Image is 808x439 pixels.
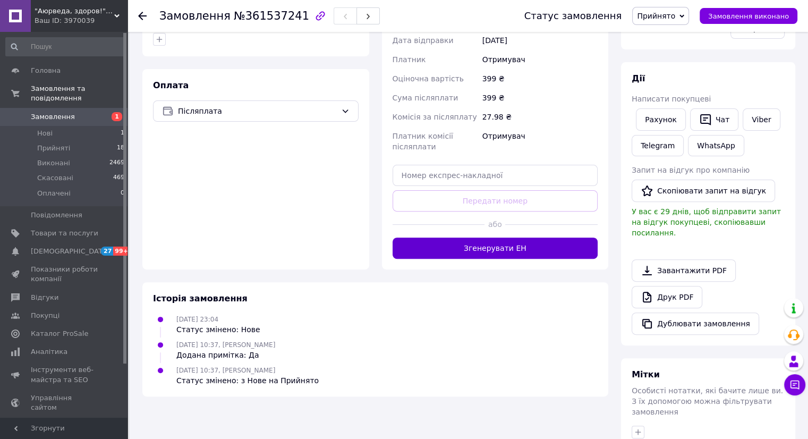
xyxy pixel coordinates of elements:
[178,105,337,117] span: Післяплата
[393,55,426,64] span: Платник
[37,189,71,198] span: Оплачені
[101,247,113,256] span: 27
[393,113,477,121] span: Комісія за післяплату
[31,229,98,238] span: Товари та послуги
[31,66,61,75] span: Головна
[31,311,59,320] span: Покупці
[688,135,744,156] a: WhatsApp
[480,107,600,126] div: 27.98 ₴
[117,143,124,153] span: 18
[393,94,458,102] span: Сума післяплати
[31,365,98,384] span: Інструменти веб-майстра та SEO
[480,88,600,107] div: 399 ₴
[234,10,309,22] span: №361537241
[31,247,109,256] span: [DEMOGRAPHIC_DATA]
[31,293,58,302] span: Відгуки
[113,173,124,183] span: 469
[632,207,781,237] span: У вас є 29 днів, щоб відправити запит на відгук покупцеві, скопіювавши посилання.
[484,219,505,230] span: або
[37,143,70,153] span: Прийняті
[121,189,124,198] span: 0
[480,69,600,88] div: 399 ₴
[708,12,789,20] span: Замовлення виконано
[176,341,275,349] span: [DATE] 10:37, [PERSON_NAME]
[784,374,805,395] button: Чат з покупцем
[31,112,75,122] span: Замовлення
[393,74,464,83] span: Оціночна вартість
[632,386,783,416] span: Особисті нотатки, які бачите лише ви. З їх допомогою можна фільтрувати замовлення
[31,329,88,339] span: Каталог ProSale
[632,313,759,335] button: Дублювати замовлення
[700,8,797,24] button: Замовлення виконано
[176,316,218,323] span: [DATE] 23:04
[153,293,248,303] span: Історія замовлення
[176,324,260,335] div: Статус змінено: Нове
[632,73,645,83] span: Дії
[113,247,131,256] span: 99+
[480,126,600,156] div: Отримувач
[35,6,114,16] span: "Аюрведа, здоров!": Природний шлях до здоров'я та краси!
[176,350,275,360] div: Додана примітка: Да
[37,158,70,168] span: Виконані
[524,11,622,21] div: Статус замовлення
[632,95,711,103] span: Написати покупцеві
[393,132,453,151] span: Платник комісії післяплати
[31,393,98,412] span: Управління сайтом
[37,173,73,183] span: Скасовані
[153,80,189,90] span: Оплата
[176,375,319,386] div: Статус змінено: з Нове на Прийнято
[393,165,598,186] input: Номер експрес-накладної
[121,129,124,138] span: 1
[31,210,82,220] span: Повідомлення
[632,259,736,282] a: Завантажити PDF
[109,158,124,168] span: 2469
[138,11,147,21] div: Повернутися назад
[636,108,686,131] button: Рахунок
[632,166,750,174] span: Запит на відгук про компанію
[632,286,702,308] a: Друк PDF
[480,50,600,69] div: Отримувач
[31,347,67,357] span: Аналітика
[690,108,738,131] button: Чат
[37,129,53,138] span: Нові
[632,135,684,156] a: Telegram
[31,84,127,103] span: Замовлення та повідомлення
[5,37,125,56] input: Пошук
[112,112,122,121] span: 1
[632,369,660,379] span: Мітки
[31,265,98,284] span: Показники роботи компанії
[632,180,775,202] button: Скопіювати запит на відгук
[35,16,127,26] div: Ваш ID: 3970039
[637,12,675,20] span: Прийнято
[393,238,598,259] button: Згенерувати ЕН
[176,367,275,374] span: [DATE] 10:37, [PERSON_NAME]
[159,10,231,22] span: Замовлення
[480,31,600,50] div: [DATE]
[743,108,780,131] a: Viber
[393,36,454,45] span: Дата відправки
